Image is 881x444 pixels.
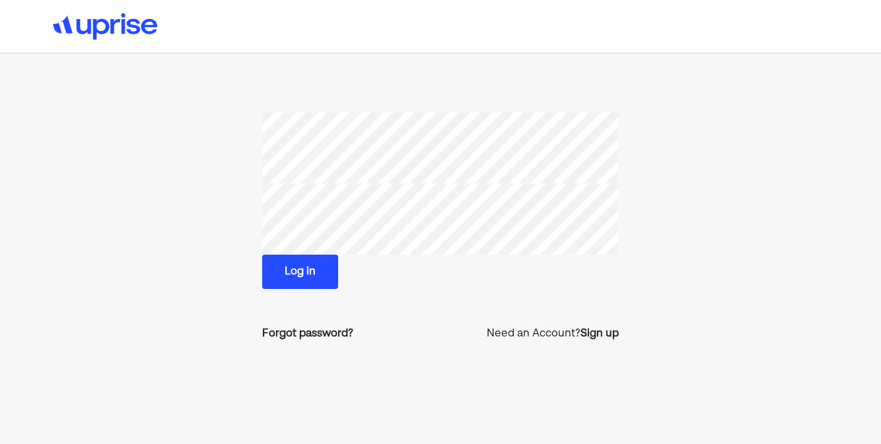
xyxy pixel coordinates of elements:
[581,326,619,342] a: Sign up
[487,326,619,342] p: Need an Account?
[262,326,353,342] a: Forgot password?
[262,255,338,289] button: Log in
